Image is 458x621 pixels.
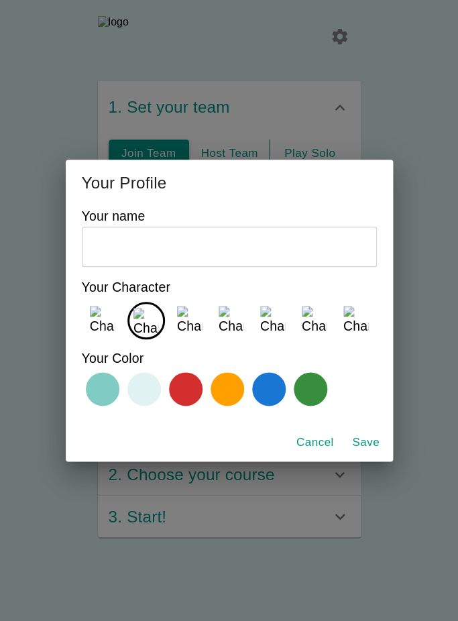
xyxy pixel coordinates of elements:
[291,429,339,457] button: Cancel
[302,306,327,331] img: Character
[260,306,286,331] img: Character
[82,278,377,297] p: Your Character
[343,306,369,331] img: Character
[219,306,244,331] img: Character
[177,306,203,331] img: Character
[133,308,159,333] img: Character
[90,306,115,331] img: Character
[345,429,388,457] button: Save
[66,160,393,207] h2: Your Profile
[82,207,377,226] p: Your name
[82,349,377,368] p: Your Color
